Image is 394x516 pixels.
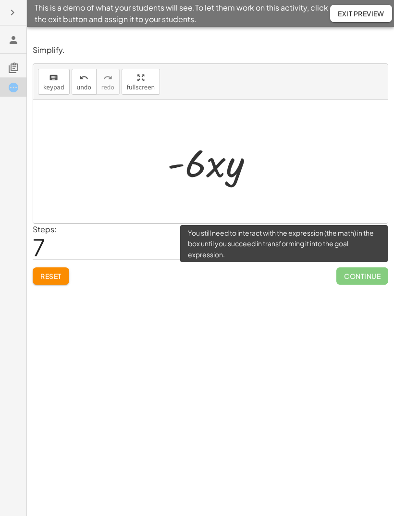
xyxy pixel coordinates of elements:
[330,5,392,22] button: Exit Preview
[96,69,120,95] button: redoredo
[8,34,19,46] i: Teacher Preview
[33,45,388,56] p: Simplify.
[49,72,58,84] i: keyboard
[77,84,91,91] span: undo
[33,267,69,285] button: Reset
[33,224,57,234] label: Steps:
[43,84,64,91] span: keypad
[103,72,112,84] i: redo
[35,2,330,25] span: This is a demo of what your students will see. To let them work on this activity, click the exit ...
[79,72,88,84] i: undo
[127,84,155,91] span: fullscreen
[33,232,45,262] span: 7
[40,272,62,280] span: Reset
[38,69,70,95] button: keyboardkeypad
[101,84,114,91] span: redo
[122,69,160,95] button: fullscreen
[72,69,97,95] button: undoundo
[8,82,19,93] i: Task started.
[338,9,384,18] span: Exit Preview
